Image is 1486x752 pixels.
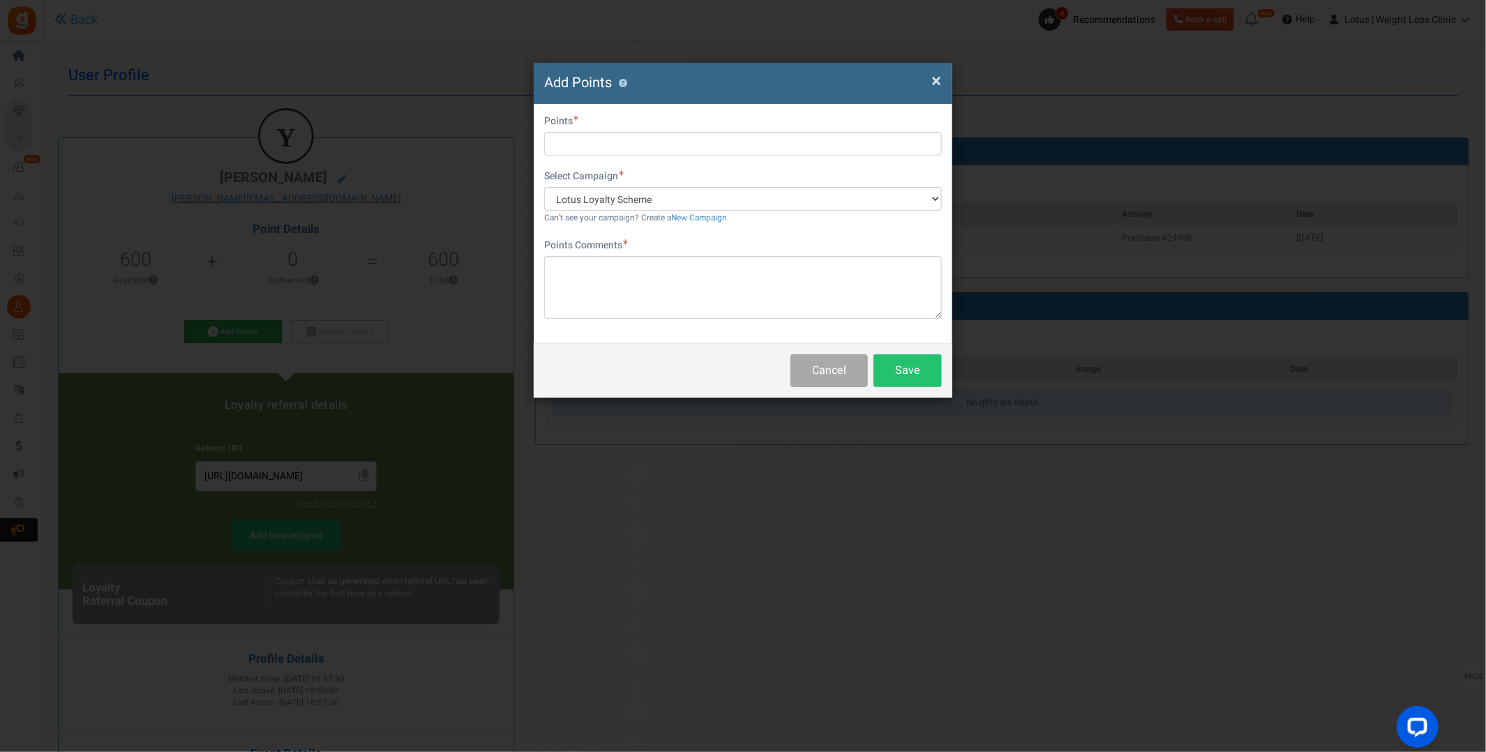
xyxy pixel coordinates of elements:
[619,79,628,88] button: ?
[544,114,578,128] label: Points
[544,170,624,183] label: Select Campaign
[544,239,628,253] label: Points Comments
[931,68,941,94] span: ×
[671,212,727,224] a: New Campaign
[790,354,868,387] button: Cancel
[873,354,942,387] button: Save
[544,73,612,93] span: Add Points
[544,212,727,224] small: Can't see your campaign? Create a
